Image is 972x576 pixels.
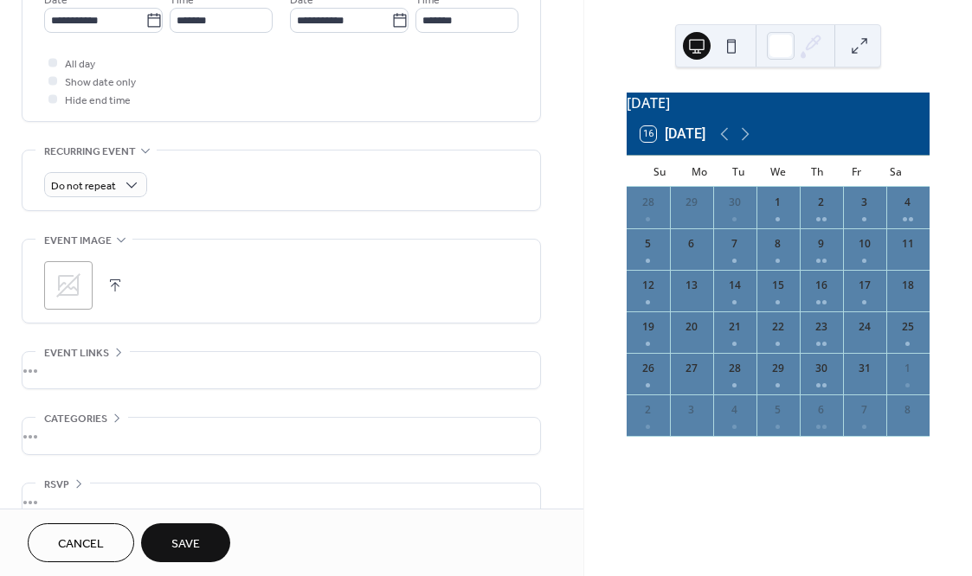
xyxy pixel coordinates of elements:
div: 29 [684,195,699,210]
div: 5 [640,236,656,252]
div: 18 [900,278,916,293]
div: 20 [684,319,699,335]
span: Event links [44,344,109,362]
span: Categories [44,410,107,428]
div: 2 [814,195,829,210]
div: 11 [900,236,916,252]
div: ••• [23,352,540,388]
div: ••• [23,483,540,520]
div: Mo [679,156,718,187]
div: 1 [770,195,786,210]
div: 25 [900,319,916,335]
div: 24 [857,319,872,335]
div: [DATE] [627,93,930,113]
div: 3 [857,195,872,210]
div: 28 [640,195,656,210]
div: 13 [684,278,699,293]
button: 16[DATE] [634,122,711,146]
div: 7 [727,236,743,252]
div: Th [798,156,837,187]
div: 5 [770,402,786,418]
button: Cancel [28,523,134,562]
div: 22 [770,319,786,335]
div: ••• [23,418,540,454]
div: 14 [727,278,743,293]
div: 15 [770,278,786,293]
div: 28 [727,361,743,376]
span: RSVP [44,476,69,494]
div: 4 [727,402,743,418]
div: 29 [770,361,786,376]
span: Show date only [65,74,136,92]
span: Event image [44,232,112,250]
span: Cancel [58,535,104,554]
div: 21 [727,319,743,335]
div: Tu [719,156,758,187]
div: 30 [814,361,829,376]
div: Fr [837,156,876,187]
button: Save [141,523,230,562]
div: 23 [814,319,829,335]
div: 2 [640,402,656,418]
span: Hide end time [65,92,131,110]
div: 16 [814,278,829,293]
div: 8 [900,402,916,418]
div: 26 [640,361,656,376]
span: Do not repeat [51,176,116,196]
div: 19 [640,319,656,335]
div: ; [44,261,93,310]
div: 30 [727,195,743,210]
div: 3 [684,402,699,418]
span: Recurring event [44,143,136,161]
span: Save [171,535,200,554]
div: 1 [900,361,916,376]
div: 31 [857,361,872,376]
div: Sa [877,156,916,187]
div: 12 [640,278,656,293]
div: 7 [857,402,872,418]
div: 8 [770,236,786,252]
div: 4 [900,195,916,210]
div: Su [640,156,679,187]
div: 6 [684,236,699,252]
div: We [758,156,797,187]
div: 9 [814,236,829,252]
div: 27 [684,361,699,376]
div: 17 [857,278,872,293]
div: 6 [814,402,829,418]
span: All day [65,55,95,74]
div: 10 [857,236,872,252]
